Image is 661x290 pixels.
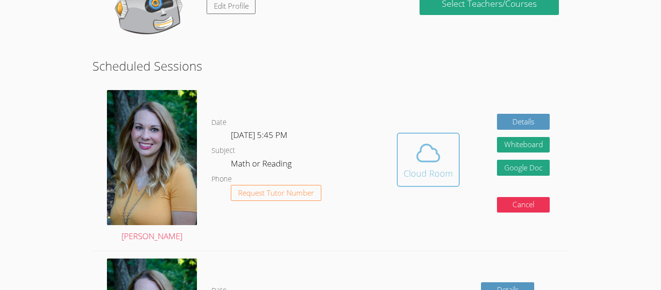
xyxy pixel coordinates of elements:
a: Details [497,114,550,130]
button: Whiteboard [497,137,550,153]
dt: Phone [211,173,232,185]
button: Request Tutor Number [231,185,321,201]
dt: Subject [211,145,235,157]
button: Cancel [497,197,550,213]
div: Cloud Room [404,167,453,180]
a: Google Doc [497,160,550,176]
span: [DATE] 5:45 PM [231,129,287,140]
h2: Scheduled Sessions [92,57,569,75]
dt: Date [211,117,226,129]
dd: Math or Reading [231,157,294,173]
span: Request Tutor Number [238,189,314,197]
a: [PERSON_NAME] [107,90,197,244]
img: avatar.png [107,90,197,225]
button: Cloud Room [397,133,460,187]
